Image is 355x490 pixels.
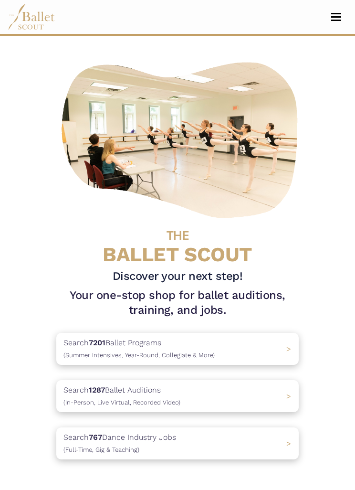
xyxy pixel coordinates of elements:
[63,446,139,453] span: (Full-Time, Gig & Teaching)
[63,352,215,359] span: (Summer Intensives, Year-Round, Collegiate & More)
[167,228,189,243] span: THE
[56,288,299,318] h1: Your one-stop shop for ballet auditions, training, and jobs.
[89,433,102,442] b: 767
[286,439,291,448] span: >
[325,12,347,21] button: Toggle navigation
[56,269,299,284] h3: Discover your next step!
[56,427,299,459] a: Search767Dance Industry Jobs(Full-Time, Gig & Teaching) >
[56,55,306,222] img: A group of ballerinas talking to each other in a ballet studio
[56,380,299,412] a: Search1287Ballet Auditions(In-Person, Live Virtual, Recorded Video) >
[286,392,291,401] span: >
[63,337,215,361] p: Search Ballet Programs
[63,399,180,406] span: (In-Person, Live Virtual, Recorded Video)
[89,338,105,347] b: 7201
[63,384,180,408] p: Search Ballet Auditions
[56,222,299,266] h4: BALLET SCOUT
[286,344,291,353] span: >
[89,385,105,394] b: 1287
[63,431,176,456] p: Search Dance Industry Jobs
[56,333,299,365] a: Search7201Ballet Programs(Summer Intensives, Year-Round, Collegiate & More)>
